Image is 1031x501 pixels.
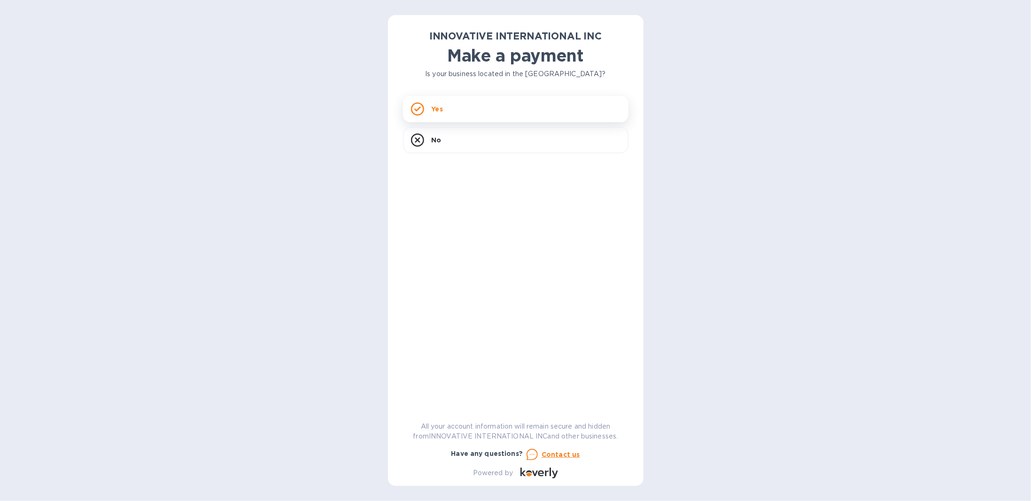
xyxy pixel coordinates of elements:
[451,450,523,457] b: Have any questions?
[432,135,442,145] p: No
[473,468,513,478] p: Powered by
[403,46,628,65] h1: Make a payment
[403,422,628,441] p: All your account information will remain secure and hidden from INNOVATIVE INTERNATIONAL INC and ...
[542,451,580,458] u: Contact us
[429,30,602,42] b: INNOVATIVE INTERNATIONAL INC
[403,69,628,79] p: Is your business located in the [GEOGRAPHIC_DATA]?
[432,104,443,114] p: Yes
